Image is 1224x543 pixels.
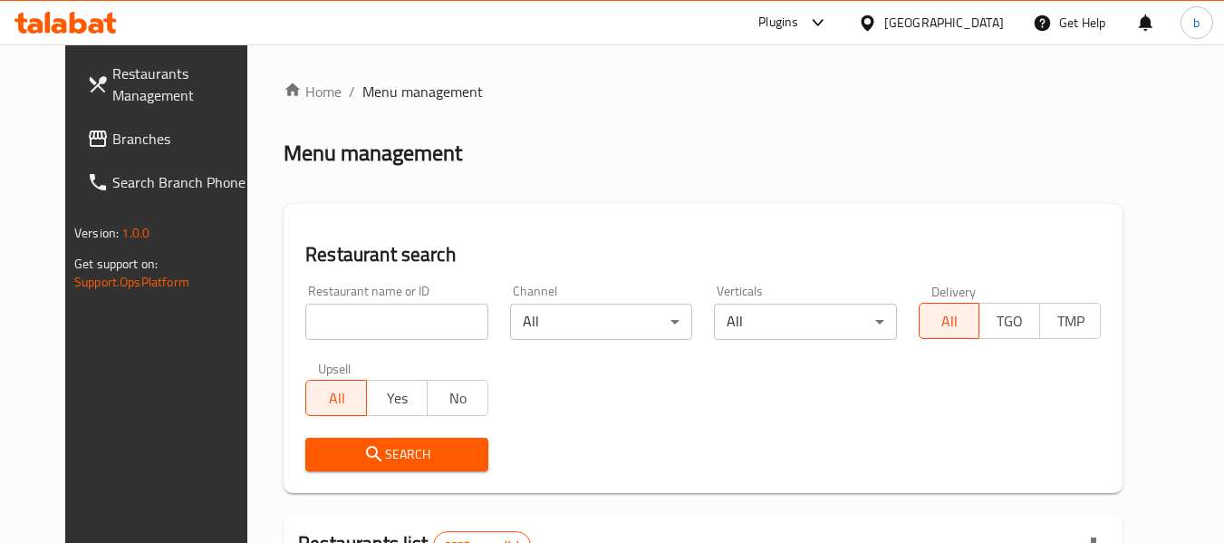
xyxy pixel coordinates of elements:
span: TGO [987,308,1033,335]
span: 1.0.0 [121,221,149,245]
button: No [427,380,488,416]
div: [GEOGRAPHIC_DATA] [884,13,1004,33]
div: All [714,304,896,340]
a: Home [284,81,342,102]
span: TMP [1047,308,1094,335]
button: All [305,380,367,416]
button: All [919,303,980,339]
span: Search Branch Phone [112,171,255,193]
label: Upsell [318,362,352,374]
li: / [349,81,355,102]
a: Restaurants Management [72,52,270,117]
span: b [1193,13,1200,33]
span: Yes [374,385,420,412]
button: Yes [366,380,428,416]
h2: Menu management [284,139,462,168]
button: TGO [978,303,1040,339]
nav: breadcrumb [284,81,1123,102]
span: All [313,385,360,412]
button: Search [305,438,487,471]
div: All [510,304,692,340]
a: Search Branch Phone [72,160,270,204]
span: Branches [112,128,255,150]
button: TMP [1039,303,1101,339]
span: No [435,385,481,412]
span: Version: [74,221,119,245]
span: Menu management [362,81,483,102]
h2: Restaurant search [305,241,1101,268]
a: Support.OpsPlatform [74,270,189,294]
span: Search [320,443,473,466]
a: Branches [72,117,270,160]
input: Search for restaurant name or ID.. [305,304,487,340]
span: Get support on: [74,252,158,276]
label: Delivery [931,285,977,297]
span: Restaurants Management [112,63,255,106]
div: Plugins [758,12,798,34]
span: All [927,308,973,335]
